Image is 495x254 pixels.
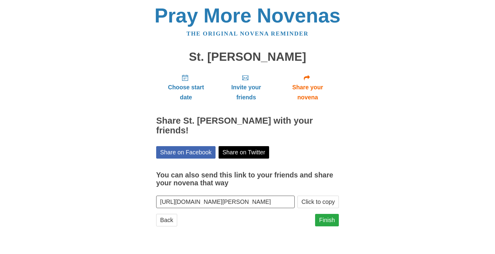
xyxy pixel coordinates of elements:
[216,69,276,105] a: Invite your friends
[155,4,341,27] a: Pray More Novenas
[276,69,339,105] a: Share your novena
[315,214,339,226] a: Finish
[156,50,339,63] h1: St. [PERSON_NAME]
[156,146,216,159] a: Share on Facebook
[156,214,177,226] a: Back
[156,171,339,187] h3: You can also send this link to your friends and share your novena that way
[222,82,270,102] span: Invite your friends
[297,196,339,208] button: Click to copy
[156,69,216,105] a: Choose start date
[219,146,269,159] a: Share on Twitter
[156,116,339,136] h2: Share St. [PERSON_NAME] with your friends!
[162,82,210,102] span: Choose start date
[283,82,333,102] span: Share your novena
[187,30,309,37] a: The original novena reminder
